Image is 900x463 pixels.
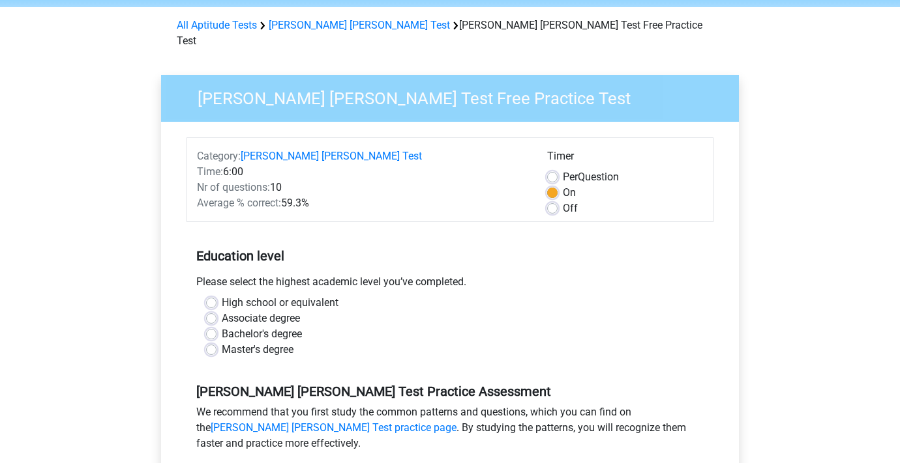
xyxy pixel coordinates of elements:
label: On [563,185,576,201]
span: Per [563,171,578,183]
div: 6:00 [187,164,537,180]
div: [PERSON_NAME] [PERSON_NAME] Test Free Practice Test [172,18,728,49]
a: [PERSON_NAME] [PERSON_NAME] Test [241,150,422,162]
label: Off [563,201,578,216]
div: 59.3% [187,195,537,211]
label: Bachelor's degree [222,326,302,342]
div: Please select the highest academic level you’ve completed. [187,274,713,295]
h3: [PERSON_NAME] [PERSON_NAME] Test Free Practice Test [182,83,729,109]
a: [PERSON_NAME] [PERSON_NAME] Test [269,19,450,31]
span: Category: [197,150,241,162]
a: [PERSON_NAME] [PERSON_NAME] Test practice page [211,421,457,434]
label: Master's degree [222,342,293,358]
label: Question [563,169,619,185]
span: Time: [197,165,223,178]
div: Timer [547,148,703,169]
label: High school or equivalent [222,295,338,311]
div: 10 [187,180,537,195]
div: We recommend that you first study the common patterns and questions, which you can find on the . ... [187,404,713,456]
h5: Education level [196,243,704,269]
a: All Aptitude Tests [177,19,257,31]
span: Average % correct: [197,197,281,209]
span: Nr of questions: [197,181,270,193]
label: Associate degree [222,311,300,326]
h5: [PERSON_NAME] [PERSON_NAME] Test Practice Assessment [196,384,704,399]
